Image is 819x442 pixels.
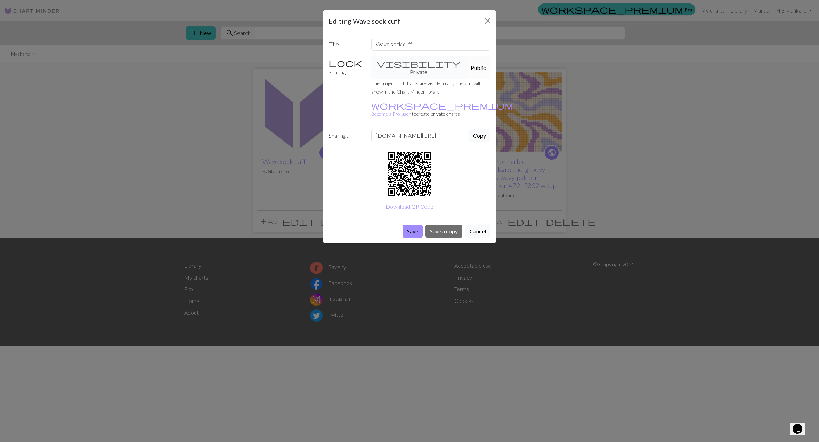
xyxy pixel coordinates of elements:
[482,15,493,26] button: Close
[465,225,490,238] button: Cancel
[469,129,490,142] button: Copy
[381,200,438,213] button: Download QR Code
[371,103,513,117] small: to create private charts
[329,16,400,26] h5: Editing Wave sock cuff
[371,101,513,110] span: workspace_premium
[371,80,480,95] small: The project and charts are visible to anyone, and will show in the Chart Minder library
[403,225,423,238] button: Save
[790,414,812,435] iframe: chat widget
[324,38,367,51] label: Title
[324,56,367,79] label: Sharing
[425,225,462,238] button: Save a copy
[324,129,367,142] label: Sharing url
[371,103,513,117] a: Become a Pro user
[466,56,490,79] button: Public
